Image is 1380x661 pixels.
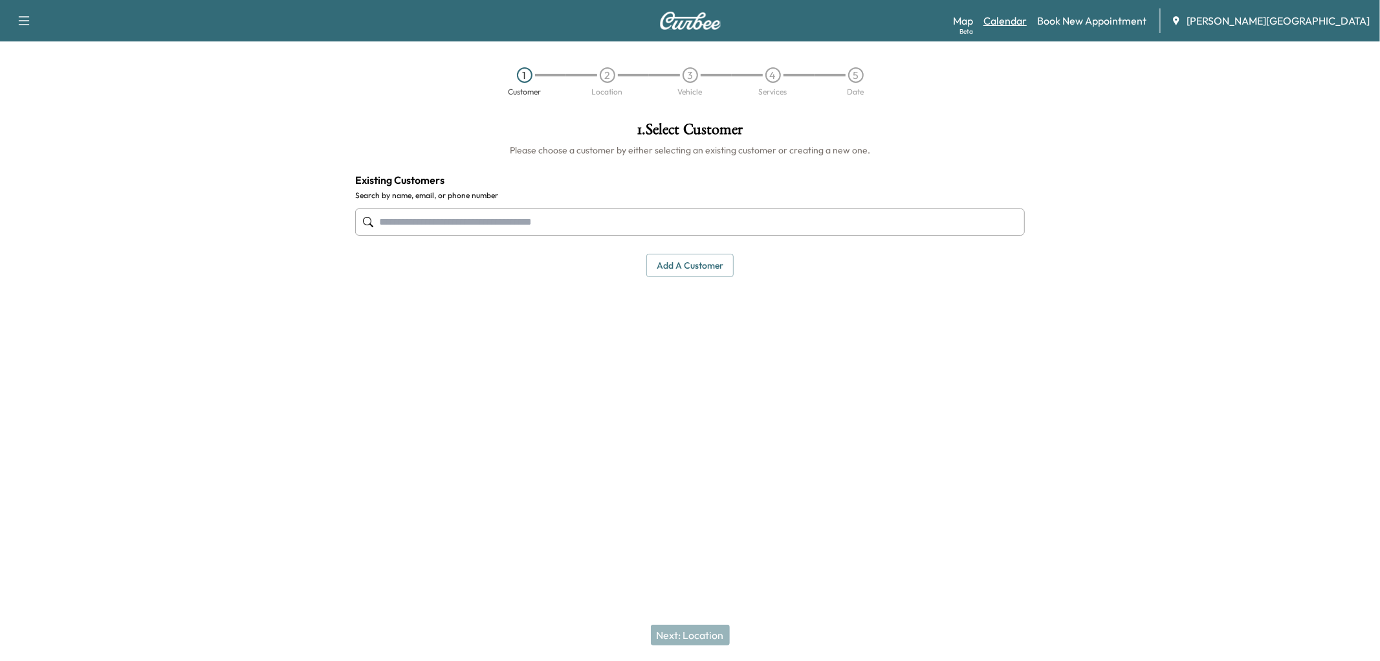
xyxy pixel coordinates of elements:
[848,88,864,96] div: Date
[683,67,698,83] div: 3
[759,88,787,96] div: Services
[959,27,973,36] div: Beta
[355,144,1025,157] h6: Please choose a customer by either selecting an existing customer or creating a new one.
[646,254,734,278] button: Add a customer
[659,12,721,30] img: Curbee Logo
[1187,13,1370,28] span: [PERSON_NAME][GEOGRAPHIC_DATA]
[600,67,615,83] div: 2
[355,122,1025,144] h1: 1 . Select Customer
[983,13,1027,28] a: Calendar
[517,67,532,83] div: 1
[848,67,864,83] div: 5
[508,88,541,96] div: Customer
[355,190,1025,201] label: Search by name, email, or phone number
[1037,13,1146,28] a: Book New Appointment
[953,13,973,28] a: MapBeta
[592,88,623,96] div: Location
[765,67,781,83] div: 4
[678,88,703,96] div: Vehicle
[355,172,1025,188] h4: Existing Customers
